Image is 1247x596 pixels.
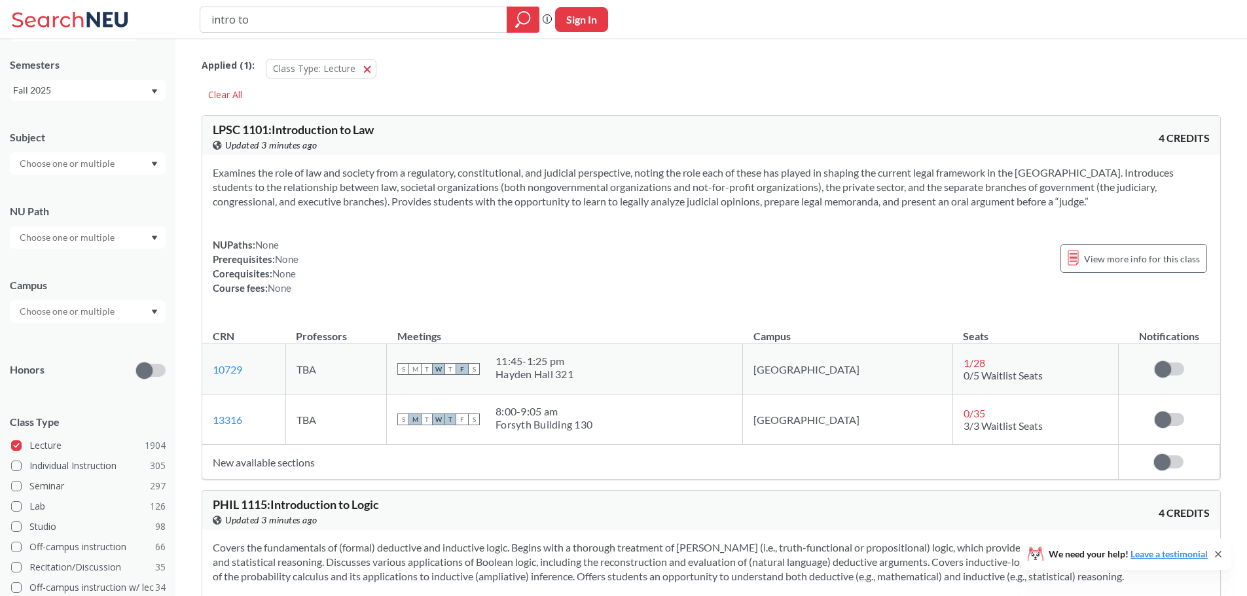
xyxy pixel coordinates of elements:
[10,80,166,101] div: Fall 2025Dropdown arrow
[444,363,456,375] span: T
[155,560,166,574] span: 35
[150,479,166,493] span: 297
[964,357,985,369] span: 1 / 28
[213,166,1210,209] section: Examines the role of law and society from a regulatory, constitutional, and judicial perspective,...
[10,204,166,219] div: NU Path
[155,540,166,554] span: 66
[1049,550,1208,559] span: We need your help!
[155,580,166,595] span: 34
[202,85,249,105] div: Clear All
[11,538,166,555] label: Off-campus instruction
[151,236,158,241] svg: Dropdown arrow
[421,413,433,425] span: T
[507,7,539,33] div: magnifying glass
[10,226,166,249] div: Dropdown arrow
[456,363,468,375] span: F
[202,445,1118,480] td: New available sections
[268,282,291,294] span: None
[10,362,45,377] p: Honors
[202,58,255,73] span: Applied ( 1 ):
[1159,506,1210,520] span: 4 CREDITS
[421,363,433,375] span: T
[151,309,158,315] svg: Dropdown arrow
[496,355,573,368] div: 11:45 - 1:25 pm
[397,363,409,375] span: S
[496,368,573,381] div: Hayden Hall 321
[213,237,298,295] div: NUPaths: Prerequisites: Corequisites: Course fees:
[13,156,123,171] input: Choose one or multiple
[213,363,242,376] a: 10729
[387,316,743,344] th: Meetings
[1118,316,1220,344] th: Notifications
[213,540,1210,584] section: Covers the fundamentals of (formal) deductive and inductive logic. Begins with a thorough treatme...
[272,268,296,279] span: None
[468,363,480,375] span: S
[151,162,158,167] svg: Dropdown arrow
[397,413,409,425] span: S
[10,415,166,429] span: Class Type
[213,329,234,343] div: CRN
[409,363,421,375] span: M
[555,7,608,32] button: Sign In
[225,138,317,152] span: Updated 3 minutes ago
[11,437,166,454] label: Lecture
[468,413,480,425] span: S
[225,513,317,527] span: Updated 3 minutes ago
[266,59,376,79] button: Class Type: Lecture
[213,413,242,426] a: 13316
[273,62,355,75] span: Class Type: Lecture
[11,498,166,515] label: Lab
[155,519,166,534] span: 98
[743,344,952,394] td: [GEOGRAPHIC_DATA]
[285,316,386,344] th: Professors
[13,83,150,97] div: Fall 2025
[11,518,166,535] label: Studio
[10,58,166,72] div: Semesters
[10,278,166,292] div: Campus
[964,407,985,419] span: 0 / 35
[11,579,166,596] label: Off-campus instruction w/ lec
[10,300,166,323] div: Dropdown arrow
[13,304,123,319] input: Choose one or multiple
[151,89,158,94] svg: Dropdown arrow
[145,438,166,453] span: 1904
[11,559,166,576] label: Recitation/Discussion
[515,10,531,29] svg: magnifying glass
[275,253,298,265] span: None
[409,413,421,425] span: M
[213,122,374,137] span: LPSC 1101 : Introduction to Law
[964,369,1043,381] span: 0/5 Waitlist Seats
[13,230,123,245] input: Choose one or multiple
[433,363,444,375] span: W
[1084,251,1200,267] span: View more info for this class
[496,405,592,418] div: 8:00 - 9:05 am
[210,9,497,31] input: Class, professor, course number, "phrase"
[285,394,386,445] td: TBA
[11,457,166,474] label: Individual Instruction
[444,413,456,425] span: T
[433,413,444,425] span: W
[10,152,166,175] div: Dropdown arrow
[1130,548,1208,559] a: Leave a testimonial
[952,316,1118,344] th: Seats
[150,499,166,514] span: 126
[743,316,952,344] th: Campus
[10,130,166,145] div: Subject
[11,478,166,495] label: Seminar
[743,394,952,445] td: [GEOGRAPHIC_DATA]
[150,459,166,473] span: 305
[213,497,379,512] span: PHIL 1115 : Introduction to Logic
[496,418,592,431] div: Forsyth Building 130
[1159,131,1210,145] span: 4 CREDITS
[285,344,386,394] td: TBA
[255,239,279,251] span: None
[456,413,468,425] span: F
[964,419,1043,432] span: 3/3 Waitlist Seats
